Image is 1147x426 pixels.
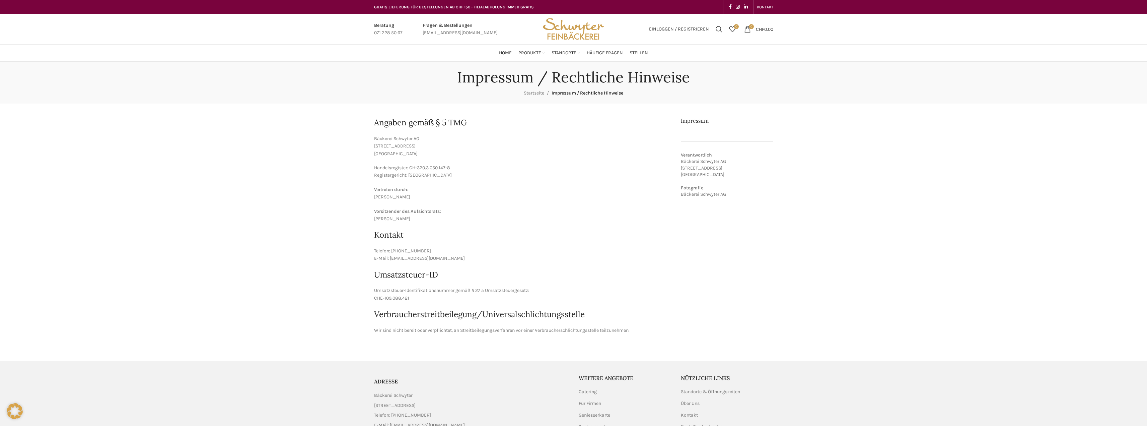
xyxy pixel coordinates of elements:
a: Über Uns [681,400,700,407]
span: GRATIS LIEFERUNG FÜR BESTELLUNGEN AB CHF 150 - FILIALABHOLUNG IMMER GRATIS [374,5,534,9]
bdi: 0.00 [756,26,773,32]
div: Secondary navigation [754,0,777,14]
a: Infobox link [374,22,403,37]
strong: Fotografie [681,185,703,191]
span: [STREET_ADDRESS] [374,402,416,409]
a: Linkedin social link [742,2,750,12]
span: Impressum / Rechtliche Hinweise [552,90,623,96]
h2: Angaben gemäß § 5 TMG [374,117,671,128]
strong: Vorsitzender des Aufsichtsrats: [374,208,441,214]
p: [PERSON_NAME] [374,186,671,201]
a: List item link [374,412,569,419]
a: Infobox link [423,22,498,37]
p: Handelsregister: CH-320.3.050.147-8 Registergericht: [GEOGRAPHIC_DATA] [374,164,671,179]
h2: Kontakt [374,229,671,241]
h2: Umsatzsteuer-ID [374,269,671,281]
p: Telefon: [PHONE_NUMBER] E-Mail: [EMAIL_ADDRESS][DOMAIN_NAME] [374,247,671,262]
span: ADRESSE [374,378,398,385]
a: Facebook social link [727,2,734,12]
h2: Verbraucher­streit­beilegung/Universal­schlichtungs­stelle [374,309,671,320]
p: Umsatzsteuer-Identifikationsnummer gemäß § 27 a Umsatzsteuergesetz: CHE-109.088.421 [374,287,671,302]
h2: Impressum [681,117,773,124]
h5: Weitere Angebote [579,374,671,382]
span: KONTAKT [757,5,773,9]
a: 0 [726,22,739,36]
span: Standorte [552,50,576,56]
a: 0 CHF0.00 [741,22,777,36]
strong: Verantwortlich [681,152,712,158]
span: Home [499,50,512,56]
h5: Nützliche Links [681,374,773,382]
p: Bäckerei Schwyter AG [STREET_ADDRESS] [GEOGRAPHIC_DATA] Bäckerei Schwyter AG [681,152,773,198]
a: Instagram social link [734,2,742,12]
a: Geniesserkarte [579,412,611,419]
p: [PERSON_NAME] [374,208,671,223]
a: Für Firmen [579,400,602,407]
h1: Impressum / Rechtliche Hinweise [457,68,690,86]
span: 0 [734,24,739,29]
a: Kontakt [681,412,699,419]
span: 0 [749,24,754,29]
a: Standorte [552,46,580,60]
a: Produkte [518,46,545,60]
strong: Vertreten durch: [374,187,409,192]
img: Bäckerei Schwyter [541,14,606,44]
a: Startseite [524,90,544,96]
a: Häufige Fragen [587,46,623,60]
p: Bäckerei Schwyter AG [STREET_ADDRESS] [GEOGRAPHIC_DATA] [374,135,671,158]
span: Häufige Fragen [587,50,623,56]
a: Einloggen / Registrieren [646,22,712,36]
a: KONTAKT [757,0,773,14]
span: CHF [756,26,764,32]
div: Meine Wunschliste [726,22,739,36]
a: Site logo [541,26,606,32]
a: Catering [579,388,597,395]
a: Standorte & Öffnungszeiten [681,388,741,395]
div: Main navigation [371,46,777,60]
a: Home [499,46,512,60]
p: Wir sind nicht bereit oder verpflichtet, an Streitbeilegungsverfahren vor einer Verbraucherschlic... [374,327,671,334]
a: Stellen [630,46,648,60]
span: Bäckerei Schwyter [374,392,413,399]
a: Suchen [712,22,726,36]
span: Stellen [630,50,648,56]
span: Produkte [518,50,541,56]
span: Einloggen / Registrieren [649,27,709,32]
